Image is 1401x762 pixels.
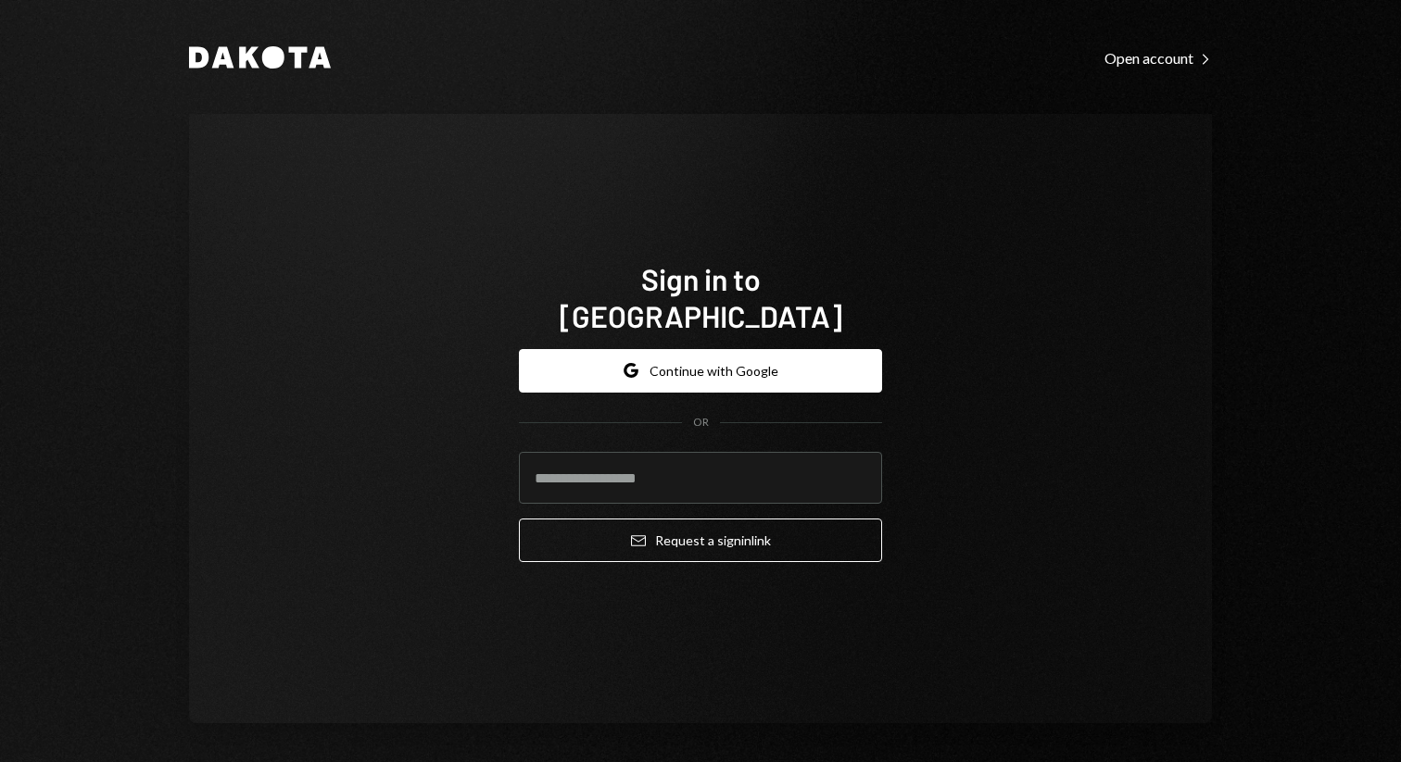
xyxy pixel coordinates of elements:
button: Request a signinlink [519,518,882,562]
a: Open account [1104,47,1212,68]
div: OR [693,415,709,431]
div: Open account [1104,49,1212,68]
button: Continue with Google [519,349,882,393]
h1: Sign in to [GEOGRAPHIC_DATA] [519,260,882,334]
